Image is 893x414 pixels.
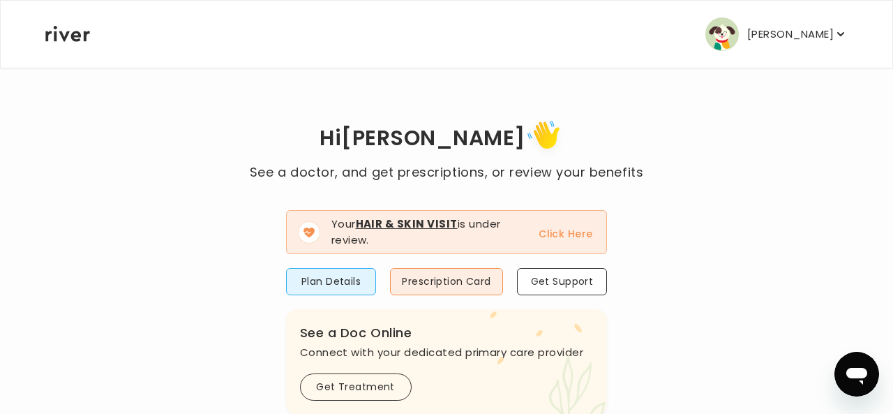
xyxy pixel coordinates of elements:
p: Your is under review. [331,216,523,248]
strong: Hair & Skin Visit [356,216,458,231]
button: Prescription Card [390,268,502,295]
button: Plan Details [286,268,377,295]
button: Get Support [517,268,608,295]
h3: See a Doc Online [300,323,594,343]
button: Get Treatment [300,374,412,401]
h1: Hi [PERSON_NAME] [250,116,643,163]
p: See a doctor, and get prescriptions, or review your benefits [250,163,643,182]
p: Connect with your dedicated primary care provider [300,343,594,362]
button: user avatar[PERSON_NAME] [705,17,848,51]
iframe: Button to launch messaging window [834,352,879,397]
p: [PERSON_NAME] [747,24,834,44]
img: user avatar [705,17,739,51]
button: Click Here [539,226,592,242]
